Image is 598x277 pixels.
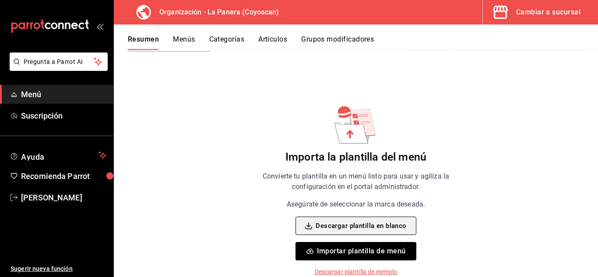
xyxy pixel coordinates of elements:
[285,151,426,164] h6: Importa la plantilla del menú
[21,192,106,203] span: [PERSON_NAME]
[128,35,598,50] div: navigation tabs
[21,150,95,161] span: Ayuda
[21,170,106,182] span: Recomienda Parrot
[11,264,106,273] span: Sugerir nueva función
[21,88,106,100] span: Menú
[10,53,108,71] button: Pregunta a Parrot AI
[315,267,397,277] p: Descargar plantilla de ejemplo
[152,7,279,18] h3: Organización - La Panera (Coyoacan)
[295,217,416,235] button: Descargar plantilla en blanco
[21,110,106,122] span: Suscripción
[246,171,466,192] p: Convierte tu plantilla en un menú listo para usar y agiliza la configuración en el portal adminis...
[258,35,287,50] button: Artículos
[173,35,195,50] button: Menús
[295,242,416,260] button: Importar plantilla de menú
[24,57,94,67] span: Pregunta a Parrot AI
[516,6,580,18] div: Cambiar a sucursal
[128,35,159,50] button: Resumen
[209,35,245,50] button: Categorías
[287,199,425,210] p: Asegúrate de seleccionar la marca deseada.
[301,35,374,50] button: Grupos modificadores
[96,23,103,30] button: open_drawer_menu
[6,63,108,73] a: Pregunta a Parrot AI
